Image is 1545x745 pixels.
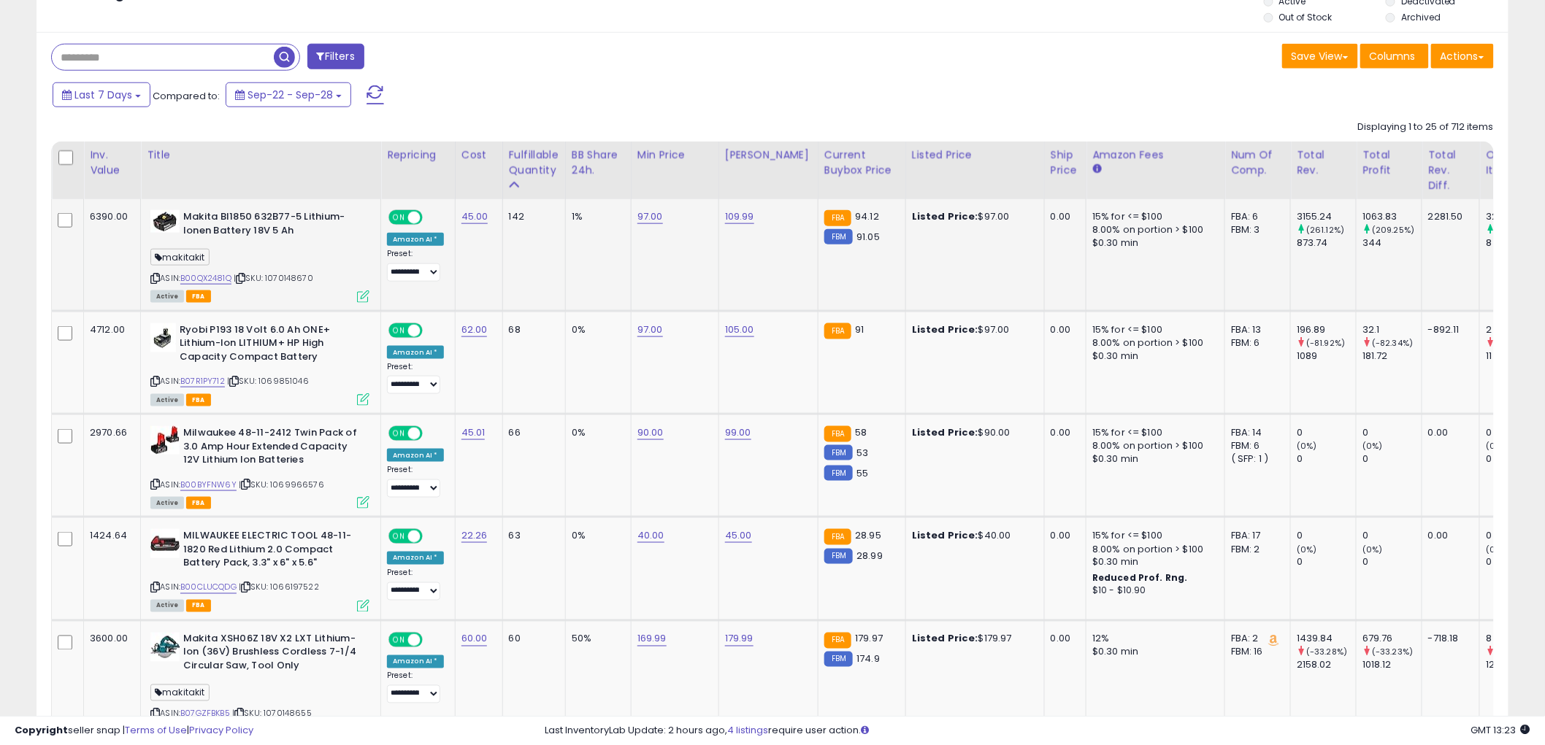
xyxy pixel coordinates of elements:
div: Amazon AI * [387,346,444,359]
span: All listings currently available for purchase on Amazon [150,600,184,612]
a: B00QX2481Q [180,272,231,285]
small: (0%) [1486,544,1506,555]
div: $0.30 min [1092,556,1214,569]
div: Last InventoryLab Update: 2 hours ago, require user action. [545,724,1530,738]
small: FBM [824,466,853,481]
div: Preset: [387,465,444,498]
div: 3155.24 [1297,210,1356,223]
div: FBA: 6 [1231,210,1279,223]
div: 11 [1486,350,1545,363]
div: 0.00 [1051,210,1075,223]
a: 179.99 [725,632,754,646]
div: [PERSON_NAME] [725,147,812,163]
span: 28.99 [856,549,883,563]
div: -892.11 [1428,323,1468,336]
div: 679.76 [1362,633,1422,646]
div: 8 [1486,633,1545,646]
small: FBA [824,210,851,226]
div: 4712.00 [90,323,129,336]
b: Listed Price: [912,528,978,542]
small: FBM [824,229,853,244]
span: All listings currently available for purchase on Amazon [150,394,184,406]
div: 8 [1486,236,1545,250]
div: 0% [572,323,620,336]
div: 1424.64 [90,529,129,542]
div: Amazon Fees [1092,147,1219,163]
div: 0.00 [1428,529,1468,542]
b: Makita Bl1850 632B77-5 Lithium-Ionen Battery 18V 5 Ah [183,210,361,241]
small: (-33.23%) [1372,646,1413,658]
div: -718.18 [1428,633,1468,646]
a: B00BYFNW6Y [180,479,237,491]
span: 28.95 [855,528,881,542]
button: Sep-22 - Sep-28 [226,82,351,107]
div: Preset: [387,671,444,704]
div: Num of Comp. [1231,147,1284,178]
button: Filters [307,44,364,69]
small: FBA [824,633,851,649]
div: 2281.50 [1428,210,1468,223]
div: Total Profit [1362,147,1416,178]
div: 3600.00 [90,633,129,646]
div: FBM: 6 [1231,336,1279,350]
div: 0 [1297,426,1356,439]
b: Listed Price: [912,632,978,646]
div: 0 [1297,452,1356,466]
div: 8.00% on portion > $100 [1092,223,1214,236]
a: 45.01 [461,425,486,440]
div: 0.00 [1428,426,1468,439]
div: 32.1 [1362,323,1422,336]
div: Preset: [387,249,444,282]
span: All listings currently available for purchase on Amazon [150,290,184,303]
button: Save View [1282,44,1358,69]
div: ASIN: [150,529,369,610]
span: ON [390,212,408,224]
span: makitakit [150,684,210,701]
div: 1063.83 [1362,210,1422,223]
div: Cost [461,147,497,163]
a: 90.00 [637,425,664,440]
span: 91.05 [856,230,880,244]
div: 12% [1092,633,1214,646]
span: OFF [421,530,444,543]
div: $10 - $10.90 [1092,585,1214,598]
img: 31SuTWnnr+L._SL40_.jpg [150,323,176,352]
img: 51sLEUTY8SL._SL40_.jpg [150,633,180,662]
div: 15% for <= $100 [1092,210,1214,223]
span: | SKU: 1069851046 [227,375,309,387]
span: OFF [421,633,444,646]
span: FBA [186,600,211,612]
div: Preset: [387,362,444,395]
b: Reduced Prof. Rng. [1092,572,1188,584]
small: FBA [824,426,851,442]
b: Makita XSH06Z 18V X2 LXT Lithium-Ion (36V) Brushless Cordless 7-1/4 Circular Saw, Tool Only [183,633,361,677]
div: ASIN: [150,210,369,301]
div: 344 [1362,236,1422,250]
b: MILWAUKEE ELECTRIC TOOL 48-11-1820 Red Lithium 2.0 Compact Battery Pack, 3.3" x 6" x 5.6" [183,529,361,574]
span: Last 7 Days [74,88,132,102]
div: Total Rev. Diff. [1428,147,1473,193]
div: 142 [509,210,554,223]
a: 4 listings [728,723,769,737]
div: 181.72 [1362,350,1422,363]
span: OFF [421,428,444,440]
div: Preset: [387,568,444,601]
div: FBA: 13 [1231,323,1279,336]
div: 0 [1486,529,1545,542]
div: Amazon AI * [387,655,444,668]
div: 1% [572,210,620,223]
div: FBM: 2 [1231,543,1279,556]
div: Title [147,147,375,163]
a: 60.00 [461,632,488,646]
div: 2 [1486,323,1545,336]
span: ON [390,324,408,336]
a: 40.00 [637,528,664,543]
div: Current Buybox Price [824,147,900,178]
div: Ordered Items [1486,147,1539,178]
span: | SKU: 1069966576 [239,479,324,490]
div: FBA: 14 [1231,426,1279,439]
a: Privacy Policy [189,723,253,737]
span: 2025-10-6 13:23 GMT [1471,723,1530,737]
small: (209.25%) [1372,224,1414,236]
div: Listed Price [912,147,1038,163]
